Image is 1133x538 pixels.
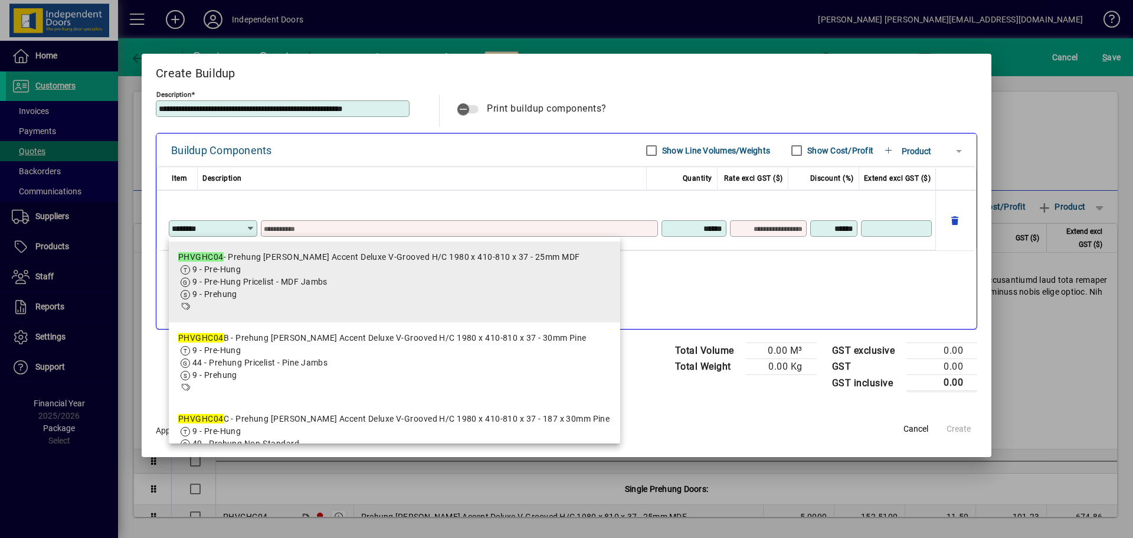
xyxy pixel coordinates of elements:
[192,345,241,355] span: 9 - Pre-Hung
[192,289,237,299] span: 9 - Prehung
[487,103,607,114] span: Print buildup components?
[826,359,907,375] td: GST
[192,358,328,367] span: 44 - Prehung Pricelist - Pine Jambs
[169,403,620,484] mat-option: PHVGHC04C - Prehung Hume Accent Deluxe V-Grooved H/C 1980 x 410-810 x 37 - 187 x 30mm Pine
[178,413,610,425] div: C - Prehung [PERSON_NAME] Accent Deluxe V-Grooved H/C 1980 x 410-810 x 37 - 187 x 30mm Pine
[192,370,237,380] span: 9 - Prehung
[939,419,977,440] button: Create
[906,375,977,392] td: 0.00
[192,265,241,274] span: 9 - Pre-Hung
[864,171,931,185] span: Extend excl GST ($)
[156,90,191,99] mat-label: Description
[178,252,224,262] em: PHVGHC04
[903,423,928,435] span: Cancel
[826,343,907,359] td: GST exclusive
[805,145,873,156] label: Show Cost/Profit
[178,414,224,423] em: PHVGHC04
[169,322,620,403] mat-option: PHVGHC04B - Prehung Hume Accent Deluxe V-Grooved H/C 1980 x 410-810 x 37 - 30mm Pine
[906,343,977,359] td: 0.00
[142,54,991,88] h2: Create Buildup
[906,359,977,375] td: 0.00
[202,171,242,185] span: Description
[810,171,854,185] span: Discount (%)
[192,277,328,286] span: 9 - Pre-Hung Pricelist - MDF Jambs
[746,359,817,375] td: 0.00 Kg
[156,426,176,435] span: Apply
[669,359,746,375] td: Total Weight
[171,141,272,160] div: Buildup Components
[897,419,935,440] button: Cancel
[192,426,241,436] span: 9 - Pre-Hung
[746,343,817,359] td: 0.00 M³
[172,171,187,185] span: Item
[178,251,579,263] div: - Prehung [PERSON_NAME] Accent Deluxe V-Grooved H/C 1980 x 410-810 x 37 - 25mm MDF
[683,171,712,185] span: Quantity
[169,242,620,322] mat-option: PHVGHC04 - Prehung Hume Accent Deluxe V-Grooved H/C 1980 x 410-810 x 37 - 25mm MDF
[178,332,587,344] div: B - Prehung [PERSON_NAME] Accent Deluxe V-Grooved H/C 1980 x 410-810 x 37 - 30mm Pine
[724,171,783,185] span: Rate excl GST ($)
[178,333,224,343] em: PHVGHC04
[826,375,907,392] td: GST inclusive
[192,439,299,448] span: 40 - Prehung Non-Standard
[660,145,770,156] label: Show Line Volumes/Weights
[669,343,746,359] td: Total Volume
[947,423,971,435] span: Create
